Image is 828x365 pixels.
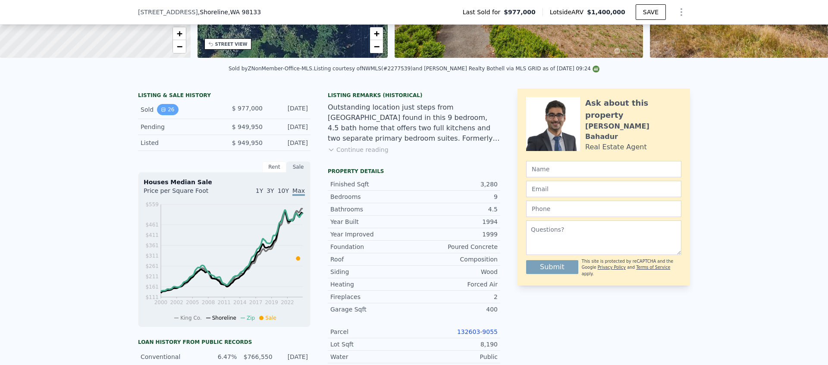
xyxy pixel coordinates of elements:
[582,258,681,277] div: This site is protected by reCAPTCHA and the Google and apply.
[265,315,276,321] span: Sale
[414,340,498,349] div: 8,190
[636,265,670,270] a: Terms of Service
[585,121,681,142] div: [PERSON_NAME] Bahadur
[636,4,666,20] button: SAVE
[585,142,647,152] div: Real Estate Agent
[228,9,261,16] span: , WA 98133
[229,66,314,72] div: Sold by ZNonMember-Office-MLS .
[186,299,199,305] tspan: 2005
[370,40,383,53] a: Zoom out
[212,315,236,321] span: Shoreline
[247,315,255,321] span: Zip
[330,340,414,349] div: Lot Sqft
[328,145,389,154] button: Continue reading
[330,192,414,201] div: Bedrooms
[233,299,247,305] tspan: 2014
[138,339,310,346] div: Loan history from public records
[328,102,500,144] div: Outstanding location just steps from [GEOGRAPHIC_DATA] found in this 9 bedroom, 4.5 bath home tha...
[267,187,274,194] span: 3Y
[138,92,310,101] div: LISTING & SALE HISTORY
[145,294,159,300] tspan: $111
[145,201,159,208] tspan: $559
[270,123,308,131] div: [DATE]
[330,293,414,301] div: Fireplaces
[286,161,310,173] div: Sale
[154,299,168,305] tspan: 2000
[526,201,681,217] input: Phone
[198,8,261,16] span: , Shoreline
[414,293,498,301] div: 2
[145,242,159,249] tspan: $361
[414,217,498,226] div: 1994
[314,66,599,72] div: Listing courtesy of NWMLS (#2277539) and [PERSON_NAME] Realty Bothell via MLS GRID as of [DATE] 0...
[330,217,414,226] div: Year Built
[278,187,289,194] span: 10Y
[180,315,202,321] span: King Co.
[141,352,201,361] div: Conventional
[176,28,182,39] span: +
[374,28,379,39] span: +
[176,41,182,52] span: −
[414,192,498,201] div: 9
[232,139,263,146] span: $ 949,950
[414,267,498,276] div: Wood
[145,253,159,259] tspan: $311
[370,27,383,40] a: Zoom in
[141,104,217,115] div: Sold
[330,280,414,289] div: Heating
[157,104,178,115] button: View historical data
[414,255,498,264] div: Composition
[526,260,578,274] button: Submit
[145,274,159,280] tspan: $211
[374,41,379,52] span: −
[414,180,498,189] div: 3,280
[330,352,414,361] div: Water
[145,263,159,269] tspan: $261
[330,327,414,336] div: Parcel
[215,41,248,47] div: STREET VIEW
[265,299,278,305] tspan: 2019
[526,181,681,197] input: Email
[598,265,626,270] a: Privacy Policy
[144,178,305,186] div: Houses Median Sale
[173,40,186,53] a: Zoom out
[278,352,308,361] div: [DATE]
[145,222,159,228] tspan: $461
[593,66,599,72] img: NWMLS Logo
[414,352,498,361] div: Public
[202,299,215,305] tspan: 2008
[170,299,183,305] tspan: 2002
[145,232,159,238] tspan: $411
[232,123,263,130] span: $ 949,950
[256,187,263,194] span: 1Y
[587,9,625,16] span: $1,400,000
[550,8,587,16] span: Lotside ARV
[270,104,308,115] div: [DATE]
[145,284,159,290] tspan: $161
[414,242,498,251] div: Poured Concrete
[207,352,237,361] div: 6.47%
[504,8,536,16] span: $977,000
[328,168,500,175] div: Property details
[414,230,498,239] div: 1999
[330,242,414,251] div: Foundation
[144,186,224,200] div: Price per Square Foot
[249,299,263,305] tspan: 2017
[463,8,504,16] span: Last Sold for
[262,161,286,173] div: Rent
[414,280,498,289] div: Forced Air
[330,255,414,264] div: Roof
[281,299,294,305] tspan: 2022
[141,138,217,147] div: Listed
[138,8,198,16] span: [STREET_ADDRESS]
[328,92,500,99] div: Listing Remarks (Historical)
[173,27,186,40] a: Zoom in
[414,205,498,214] div: 4.5
[330,180,414,189] div: Finished Sqft
[232,105,263,112] span: $ 977,000
[330,205,414,214] div: Bathrooms
[526,161,681,177] input: Name
[330,305,414,314] div: Garage Sqft
[141,123,217,131] div: Pending
[242,352,272,361] div: $766,550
